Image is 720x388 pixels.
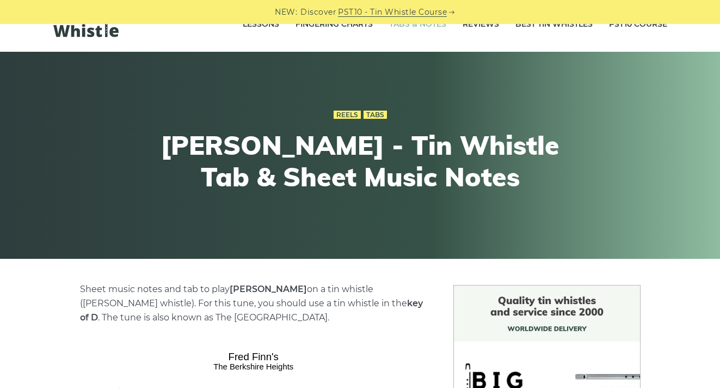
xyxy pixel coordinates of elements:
[334,111,361,119] a: Reels
[515,11,593,38] a: Best Tin Whistles
[80,282,427,325] p: Sheet music notes and tab to play on a tin whistle ([PERSON_NAME] whistle). For this tune, you sh...
[275,6,297,19] span: NEW:
[364,111,387,119] a: Tabs
[463,11,499,38] a: Reviews
[160,130,561,192] h1: [PERSON_NAME] - Tin Whistle Tab & Sheet Music Notes
[609,11,667,38] a: PST10 CourseNew
[80,298,423,323] strong: key of D
[296,11,373,38] a: Fingering Charts
[230,284,307,294] strong: [PERSON_NAME]
[300,6,336,19] span: Discover
[338,6,447,19] a: PST10 - Tin Whistle Course
[243,11,279,38] a: Lessons
[389,11,446,38] a: Tabs & Notes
